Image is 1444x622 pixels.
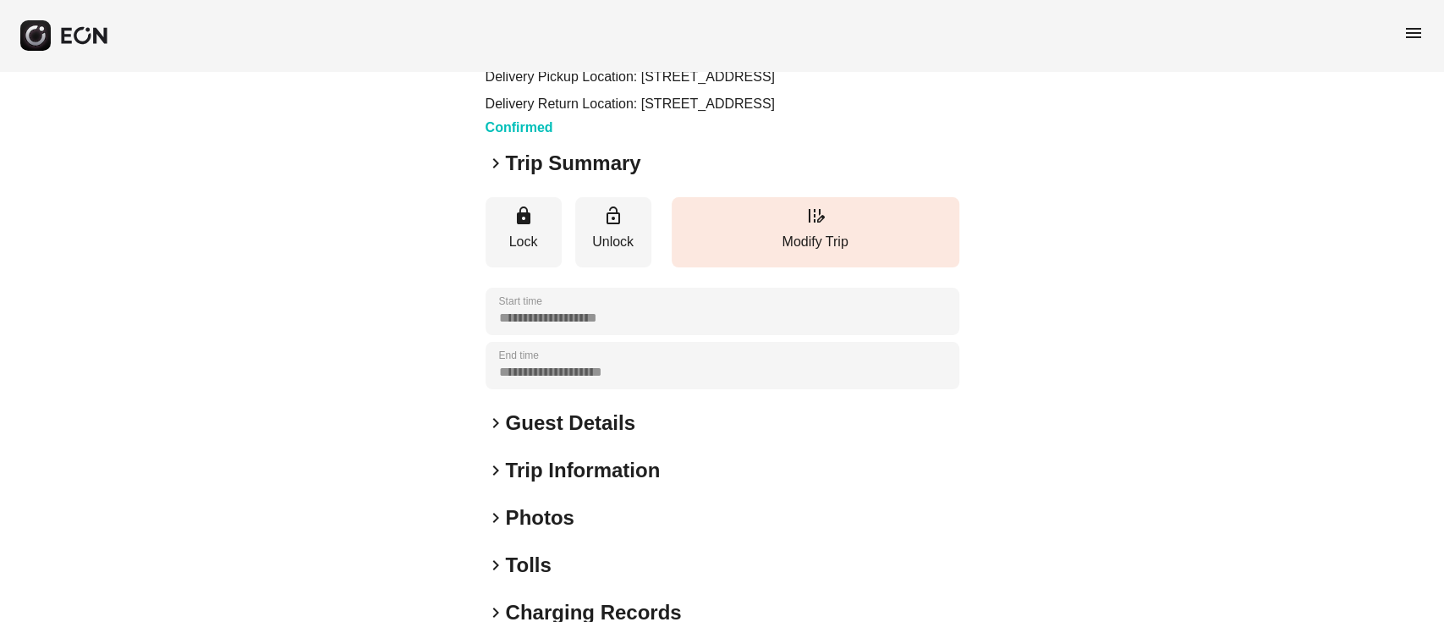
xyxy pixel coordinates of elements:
span: keyboard_arrow_right [486,153,506,173]
p: Modify Trip [680,232,951,252]
h3: Confirmed [486,118,775,138]
span: lock [513,206,534,226]
button: Modify Trip [672,197,959,267]
p: Delivery Pickup Location: [STREET_ADDRESS] [486,67,775,87]
h2: Photos [506,504,574,531]
span: lock_open [603,206,623,226]
span: keyboard_arrow_right [486,460,506,481]
span: keyboard_arrow_right [486,413,506,433]
h2: Trip Summary [506,150,641,177]
button: Unlock [575,197,651,267]
p: Lock [494,232,553,252]
h2: Tolls [506,552,552,579]
button: Lock [486,197,562,267]
span: keyboard_arrow_right [486,508,506,528]
h2: Guest Details [506,410,635,437]
span: edit_road [805,206,826,226]
span: menu [1403,23,1424,43]
h2: Trip Information [506,457,661,484]
p: Delivery Return Location: [STREET_ADDRESS] [486,94,775,114]
span: keyboard_arrow_right [486,555,506,575]
p: Unlock [584,232,643,252]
